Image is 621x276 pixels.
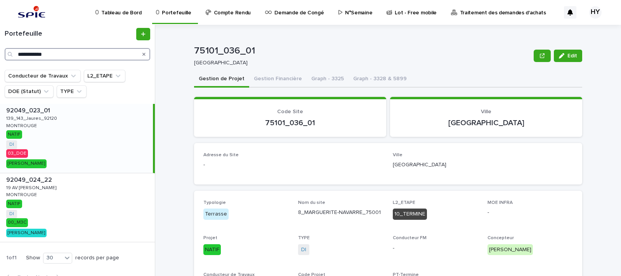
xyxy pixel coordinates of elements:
[9,211,14,217] a: DI
[481,109,491,114] span: Ville
[5,70,81,82] button: Conducteur de Travaux
[84,70,125,82] button: L2_ETAPE
[487,236,514,240] span: Concepteur
[554,50,582,62] button: Edit
[393,161,573,169] p: [GEOGRAPHIC_DATA]
[6,130,22,139] div: NATIF
[6,122,38,129] p: MONTROUGE
[194,45,531,57] p: 75101_036_01
[57,85,87,98] button: TYPE
[393,209,427,220] div: 10_TERMINE
[194,60,527,66] p: [GEOGRAPHIC_DATA]
[203,118,377,128] p: 75101_036_01
[75,255,119,261] p: records per page
[6,105,52,114] p: 92049_023_01
[567,53,577,59] span: Edit
[26,255,40,261] p: Show
[43,254,62,262] div: 30
[6,200,22,208] div: NATIF
[6,191,38,198] p: MONTROUGE
[298,236,310,240] span: TYPE
[203,244,221,255] div: NATIF
[203,161,383,169] p: -
[393,244,478,252] p: -
[203,236,217,240] span: Projet
[589,6,602,19] div: HY
[393,236,427,240] span: Conducteur FM
[5,85,54,98] button: DOE (Statut)
[307,71,349,88] button: Graph - 3325
[16,5,48,20] img: svstPd6MQfCT1uX1QGkG
[393,153,402,157] span: Ville
[203,153,239,157] span: Adresse du Site
[203,200,226,205] span: Typologie
[399,118,573,128] p: [GEOGRAPHIC_DATA]
[349,71,411,88] button: Graph - 3328 & 5899
[301,246,306,254] a: DI
[5,30,135,38] h1: Portefeuille
[393,200,415,205] span: L2_ETAPE
[6,175,54,184] p: 92049_024_22
[6,218,28,227] div: 00_M3C
[249,71,307,88] button: Gestion Financière
[194,71,249,88] button: Gestion de Projet
[298,200,325,205] span: Nom du site
[5,48,150,60] input: Search
[6,229,47,237] div: [PERSON_NAME]
[203,209,229,220] div: Terrasse
[487,209,573,217] p: -
[6,114,59,121] p: 139_143_Jaures_92120
[6,159,47,168] div: [PERSON_NAME]
[277,109,303,114] span: Code Site
[487,244,533,255] div: [PERSON_NAME]
[6,184,58,191] p: 19 AV [PERSON_NAME]
[6,149,28,158] div: 03_DOE
[487,200,513,205] span: MOE INFRA
[9,142,14,147] a: DI
[298,209,383,217] p: 8_MARGUERITE-NAVARRE_75001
